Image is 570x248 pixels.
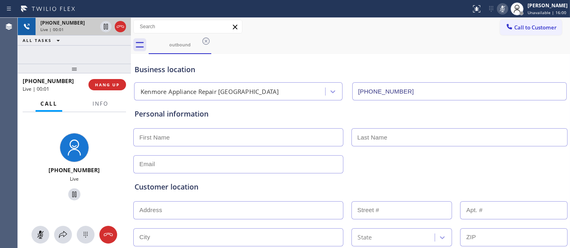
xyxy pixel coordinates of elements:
span: Live | 00:01 [23,85,49,92]
div: State [358,233,372,242]
input: ZIP [460,228,568,246]
span: Call [40,100,57,107]
button: HANG UP [88,79,126,90]
span: [PHONE_NUMBER] [40,19,85,26]
input: Email [133,155,343,173]
div: [PERSON_NAME] [528,2,568,9]
button: ALL TASKS [18,35,68,45]
button: Call [36,96,62,112]
span: [PHONE_NUMBER] [23,77,74,85]
div: Business location [135,64,566,75]
button: Hang up [115,21,126,32]
button: Hang up [99,226,117,244]
span: Call to Customer [514,24,557,31]
div: outbound [149,42,210,48]
div: Customer location [135,181,566,192]
input: Last Name [351,128,568,146]
span: Unavailable | 16:00 [528,10,566,15]
span: ALL TASKS [23,38,52,43]
input: Phone Number [352,82,567,100]
span: Live | 00:01 [40,27,64,32]
input: Address [133,201,343,219]
button: Open dialpad [77,226,95,244]
div: Kenmore Appliance Repair [GEOGRAPHIC_DATA] [141,87,279,96]
button: Mute [32,226,49,244]
span: HANG UP [95,82,120,88]
button: Hold Customer [68,188,80,200]
input: First Name [133,128,343,146]
input: Search [134,20,242,33]
button: Info [88,96,113,112]
span: Info [93,100,108,107]
button: Call to Customer [500,20,562,35]
button: Open directory [54,226,72,244]
button: Hold Customer [100,21,111,32]
button: Mute [497,3,508,15]
input: Apt. # [460,201,568,219]
span: [PHONE_NUMBER] [49,166,100,174]
input: City [133,228,343,246]
input: Street # [351,201,452,219]
span: Live [70,175,79,182]
div: Personal information [135,108,566,119]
